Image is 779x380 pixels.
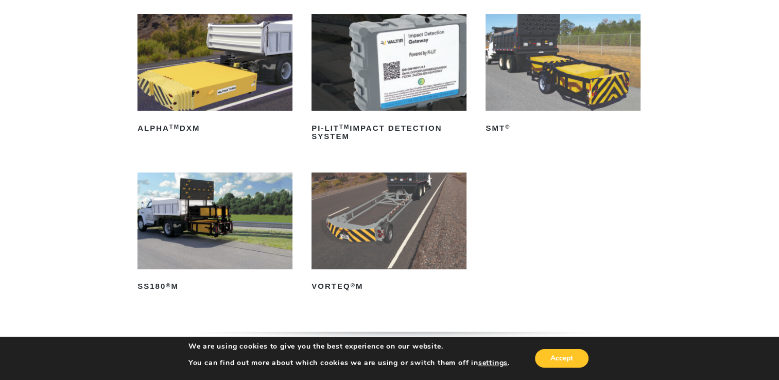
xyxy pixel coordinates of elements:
[169,124,180,130] sup: TM
[137,14,292,136] a: ALPHATMDXM
[137,120,292,136] h2: ALPHA DXM
[486,14,640,136] a: SMT®
[311,279,466,295] h2: VORTEQ M
[166,282,171,288] sup: ®
[311,120,466,145] h2: PI-LIT Impact Detection System
[311,172,466,295] a: VORTEQ®M
[188,342,510,351] p: We are using cookies to give you the best experience on our website.
[188,358,510,368] p: You can find out more about which cookies we are using or switch them off in .
[351,282,356,288] sup: ®
[311,14,466,145] a: PI-LITTMImpact Detection System
[339,124,350,130] sup: TM
[137,172,292,295] a: SS180®M
[478,358,508,368] button: settings
[486,120,640,136] h2: SMT
[535,349,588,368] button: Accept
[505,124,510,130] sup: ®
[137,279,292,295] h2: SS180 M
